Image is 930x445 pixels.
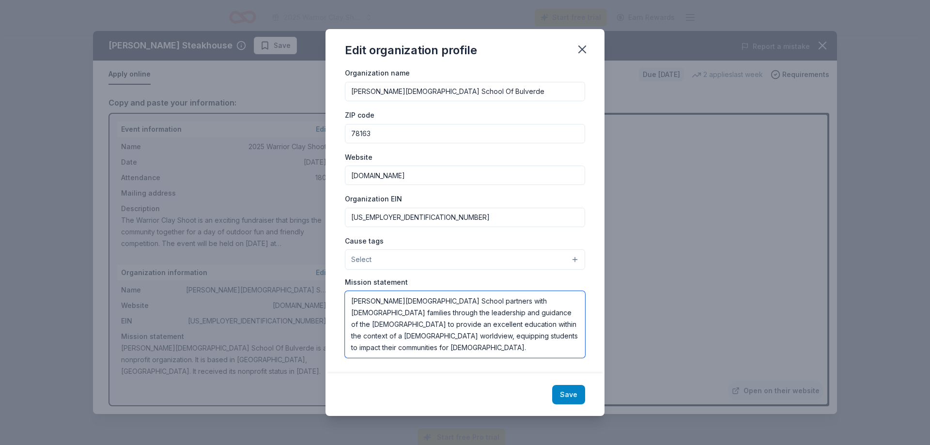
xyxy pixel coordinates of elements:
[345,124,585,143] input: 12345 (U.S. only)
[345,277,408,287] label: Mission statement
[552,385,585,404] button: Save
[345,68,410,78] label: Organization name
[345,153,372,162] label: Website
[345,291,585,358] textarea: [PERSON_NAME][DEMOGRAPHIC_DATA] School partners with [DEMOGRAPHIC_DATA] families through the lead...
[345,208,585,227] input: 12-3456789
[345,236,384,246] label: Cause tags
[345,110,374,120] label: ZIP code
[345,43,477,58] div: Edit organization profile
[345,249,585,270] button: Select
[351,254,372,265] span: Select
[345,194,402,204] label: Organization EIN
